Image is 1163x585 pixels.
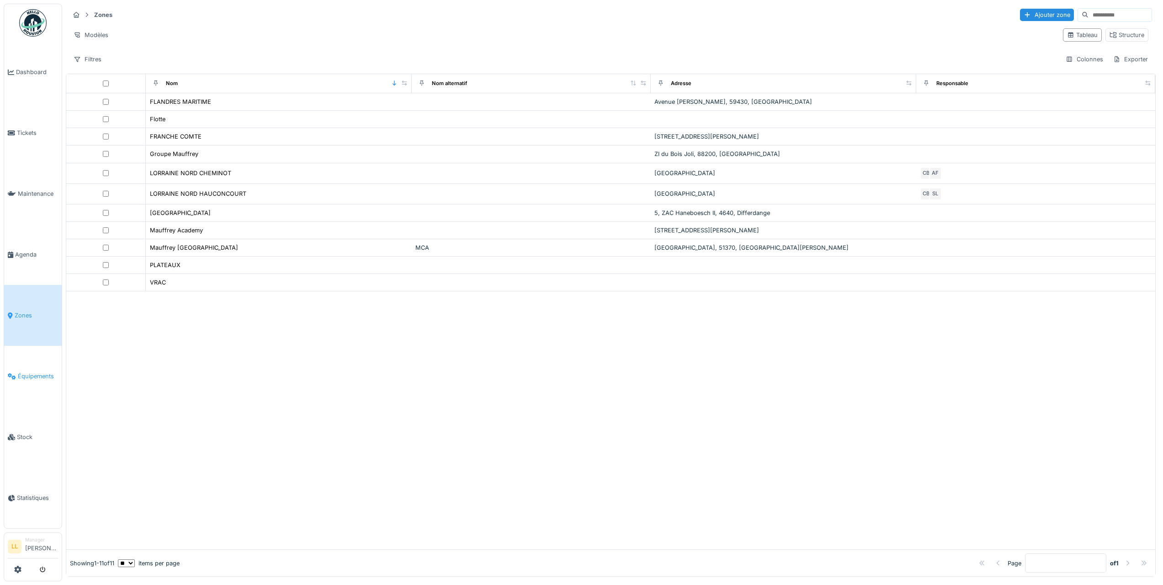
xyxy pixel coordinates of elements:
span: Stock [17,433,58,441]
a: Équipements [4,346,62,407]
a: LL Manager[PERSON_NAME] [8,537,58,558]
a: Dashboard [4,42,62,102]
div: CB [920,188,933,200]
span: Maintenance [18,189,58,198]
div: CB [920,167,933,180]
div: [STREET_ADDRESS][PERSON_NAME] [654,226,913,235]
div: SL [929,188,942,200]
li: LL [8,540,21,553]
div: Groupe Mauffrey [150,150,198,158]
div: Tableau [1067,31,1098,39]
div: [GEOGRAPHIC_DATA] [654,189,913,198]
div: Showing 1 - 11 of 11 [70,559,114,568]
div: VRAC [150,278,166,287]
div: FRANCHE COMTE [150,132,202,141]
div: LORRAINE NORD HAUCONCOURT [150,189,246,198]
div: Avenue [PERSON_NAME], 59430, [GEOGRAPHIC_DATA] [654,97,913,106]
div: Structure [1110,31,1144,39]
a: Maintenance [4,163,62,224]
div: [GEOGRAPHIC_DATA] [150,209,211,217]
div: Page [1008,559,1021,568]
div: Mauffrey Academy [150,226,203,235]
div: [GEOGRAPHIC_DATA], 51370, [GEOGRAPHIC_DATA][PERSON_NAME] [654,243,913,252]
a: Agenda [4,224,62,285]
div: Responsable [936,80,968,87]
span: Agenda [15,250,58,259]
div: AF [929,167,942,180]
div: Exporter [1109,53,1152,66]
strong: Zones [90,11,116,19]
div: FLANDRES MARITIME [150,97,211,106]
div: LORRAINE NORD CHEMINOT [150,169,231,177]
strong: of 1 [1110,559,1119,568]
div: Ajouter zone [1020,9,1074,21]
div: 5, ZAC Haneboesch II, 4640, Differdange [654,209,913,217]
a: Zones [4,285,62,346]
span: Tickets [17,129,58,137]
a: Tickets [4,102,62,163]
div: Colonnes [1062,53,1107,66]
span: Zones [15,311,58,320]
li: [PERSON_NAME] [25,537,58,556]
a: Statistiques [4,467,62,528]
img: Badge_color-CXgf-gQk.svg [19,9,47,37]
div: Filtres [69,53,106,66]
div: items per page [118,559,180,568]
div: Mauffrey [GEOGRAPHIC_DATA] [150,243,238,252]
span: Équipements [18,372,58,381]
span: Statistiques [17,494,58,502]
div: Adresse [671,80,691,87]
a: Stock [4,407,62,467]
span: Dashboard [16,68,58,76]
div: Modèles [69,28,112,42]
div: [GEOGRAPHIC_DATA] [654,169,913,177]
div: Flotte [150,115,165,123]
div: ZI du Bois Joli, 88200, [GEOGRAPHIC_DATA] [654,150,913,158]
div: MCA [415,243,647,252]
div: [STREET_ADDRESS][PERSON_NAME] [654,132,913,141]
div: Nom [166,80,178,87]
div: PLATEAUX [150,261,181,269]
div: Manager [25,537,58,543]
div: Nom alternatif [432,80,467,87]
